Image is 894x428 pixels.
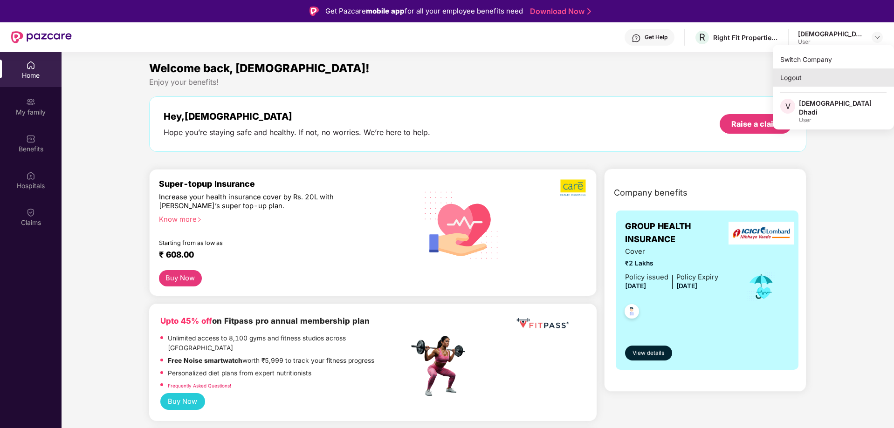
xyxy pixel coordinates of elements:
div: Increase your health insurance cover by Rs. 20L with [PERSON_NAME]’s super top-up plan. [159,193,368,211]
div: [DEMOGRAPHIC_DATA] Dhadi [799,99,887,116]
span: [DATE] [625,282,646,290]
div: Raise a claim [731,119,780,129]
img: svg+xml;base64,PHN2ZyBpZD0iQmVuZWZpdHMiIHhtbG5zPSJodHRwOi8vd3d3LnczLm9yZy8yMDAwL3N2ZyIgd2lkdGg9Ij... [26,134,35,143]
div: Hope you’re staying safe and healthy. If not, no worries. We’re here to help. [164,128,430,137]
div: Hey, [DEMOGRAPHIC_DATA] [164,111,430,122]
img: insurerLogo [729,222,794,245]
img: svg+xml;base64,PHN2ZyBpZD0iQ2xhaW0iIHhtbG5zPSJodHRwOi8vd3d3LnczLm9yZy8yMDAwL3N2ZyIgd2lkdGg9IjIwIi... [26,208,35,217]
div: User [799,116,887,124]
div: Know more [159,215,403,222]
b: on Fitpass pro annual membership plan [160,316,370,326]
div: Policy Expiry [676,272,718,283]
p: Unlimited access to 8,100 gyms and fitness studios across [GEOGRAPHIC_DATA] [168,333,408,353]
img: icon [746,271,777,302]
img: Logo [309,7,319,16]
div: Get Help [645,34,667,41]
img: fppp.png [515,315,571,332]
span: right [197,217,202,222]
div: User [798,38,863,46]
a: Download Now [530,7,588,16]
img: New Pazcare Logo [11,31,72,43]
img: svg+xml;base64,PHN2ZyBpZD0iRHJvcGRvd24tMzJ4MzIiIHhtbG5zPSJodHRwOi8vd3d3LnczLm9yZy8yMDAwL3N2ZyIgd2... [873,34,881,41]
span: Welcome back, [DEMOGRAPHIC_DATA]! [149,61,370,75]
img: svg+xml;base64,PHN2ZyBpZD0iSGVscC0zMngzMiIgeG1sbnM9Imh0dHA6Ly93d3cudzMub3JnLzIwMDAvc3ZnIiB3aWR0aD... [632,34,641,43]
button: Buy Now [160,393,205,410]
div: Switch Company [773,50,894,68]
img: svg+xml;base64,PHN2ZyBpZD0iSG9tZSIgeG1sbnM9Imh0dHA6Ly93d3cudzMub3JnLzIwMDAvc3ZnIiB3aWR0aD0iMjAiIG... [26,61,35,70]
strong: mobile app [366,7,405,15]
img: fpp.png [408,333,474,399]
a: Frequently Asked Questions! [168,383,231,388]
span: [DATE] [676,282,697,290]
div: Starting from as low as [159,239,369,246]
div: ₹ 608.00 [159,250,399,261]
span: V [785,101,791,112]
div: Logout [773,68,894,87]
div: Get Pazcare for all your employee benefits need [325,6,523,17]
span: ₹2 Lakhs [625,258,718,269]
img: b5dec4f62d2307b9de63beb79f102df3.png [560,179,587,197]
div: Enjoy your benefits! [149,77,807,87]
div: [DEMOGRAPHIC_DATA] Dhadi [798,29,863,38]
img: Stroke [587,7,591,16]
img: svg+xml;base64,PHN2ZyBpZD0iSG9zcGl0YWxzIiB4bWxucz0iaHR0cDovL3d3dy53My5vcmcvMjAwMC9zdmciIHdpZHRoPS... [26,171,35,180]
img: svg+xml;base64,PHN2ZyB4bWxucz0iaHR0cDovL3d3dy53My5vcmcvMjAwMC9zdmciIHdpZHRoPSI0OC45NDMiIGhlaWdodD... [620,301,643,324]
p: Personalized diet plans from expert nutritionists [168,368,311,379]
button: Buy Now [159,270,202,286]
span: View details [633,349,664,358]
span: GROUP HEALTH INSURANCE [625,220,734,246]
button: View details [625,346,672,360]
span: Cover [625,246,718,257]
div: Right Fit Properties LLP [713,33,778,42]
strong: Free Noise smartwatch [168,357,242,364]
img: svg+xml;base64,PHN2ZyB3aWR0aD0iMjAiIGhlaWdodD0iMjAiIHZpZXdCb3g9IjAgMCAyMCAyMCIgZmlsbD0ibm9uZSIgeG... [26,97,35,107]
img: svg+xml;base64,PHN2ZyB4bWxucz0iaHR0cDovL3d3dy53My5vcmcvMjAwMC9zdmciIHhtbG5zOnhsaW5rPSJodHRwOi8vd3... [417,179,506,270]
div: Super-topup Insurance [159,179,409,189]
span: R [699,32,705,43]
b: Upto 45% off [160,316,212,326]
span: Company benefits [614,186,688,199]
div: Policy issued [625,272,668,283]
p: worth ₹5,999 to track your fitness progress [168,356,374,366]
